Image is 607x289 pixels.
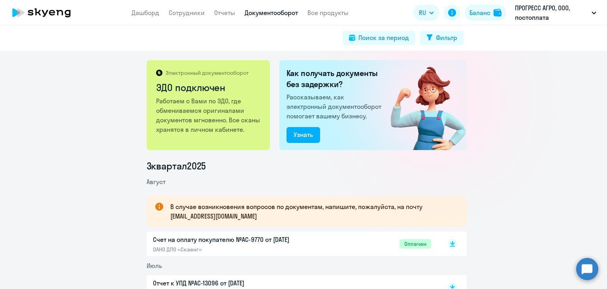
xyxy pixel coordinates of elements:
[166,69,249,76] p: Электронный документооборот
[511,3,600,22] button: ПРОГРЕСС АГРО, ООО, постоплата
[245,9,298,17] a: Документооборот
[156,96,262,134] p: Работаем с Вами по ЭДО, где обмениваемся оригиналами документов мгновенно. Все сканы хранятся в л...
[287,127,320,143] button: Узнать
[420,31,464,45] button: Фильтр
[294,130,313,139] div: Узнать
[465,5,506,21] button: Балансbalance
[153,278,319,288] p: Отчет к УПД №AC-13096 от [DATE]
[170,202,452,221] p: В случае возникновения вопросов по документам, напишите, пожалуйста, на почту [EMAIL_ADDRESS][DOM...
[378,60,467,150] img: connected
[413,5,439,21] button: RU
[307,9,349,17] a: Все продукты
[132,9,159,17] a: Дашборд
[494,9,501,17] img: balance
[287,68,385,90] h2: Как получать документы без задержки?
[156,81,262,94] h2: ЭДО подключен
[169,9,205,17] a: Сотрудники
[469,8,490,17] div: Баланс
[436,33,457,42] div: Фильтр
[147,262,162,270] span: Июль
[147,160,467,172] li: 3 квартал 2025
[400,239,431,249] span: Оплачен
[515,3,588,22] p: ПРОГРЕСС АГРО, ООО, постоплата
[147,178,166,186] span: Август
[153,235,431,253] a: Счет на оплату покупателю №AC-9770 от [DATE]ОАНО ДПО «Скаенг»Оплачен
[153,246,319,253] p: ОАНО ДПО «Скаенг»
[358,33,409,42] div: Поиск за период
[287,92,385,121] p: Рассказываем, как электронный документооборот помогает вашему бизнесу.
[343,31,415,45] button: Поиск за период
[419,8,426,17] span: RU
[214,9,235,17] a: Отчеты
[153,235,319,244] p: Счет на оплату покупателю №AC-9770 от [DATE]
